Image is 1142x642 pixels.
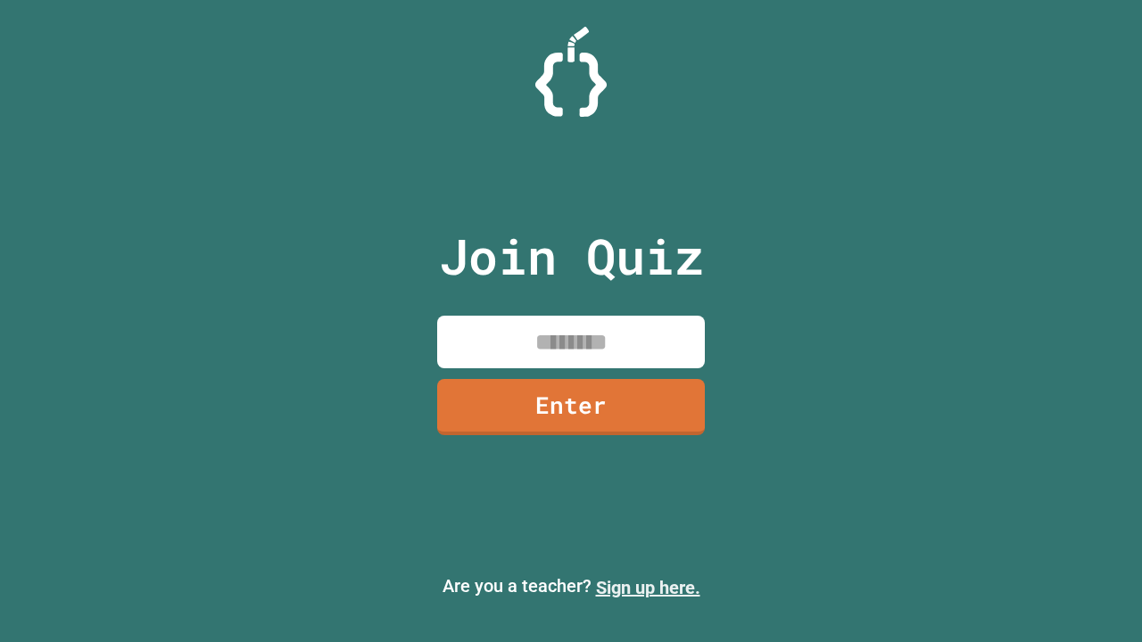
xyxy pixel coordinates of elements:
iframe: chat widget [994,493,1124,569]
a: Enter [437,379,705,435]
p: Join Quiz [439,219,704,293]
a: Sign up here. [596,577,700,598]
iframe: chat widget [1067,571,1124,624]
p: Are you a teacher? [14,572,1128,601]
img: Logo.svg [535,27,607,117]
